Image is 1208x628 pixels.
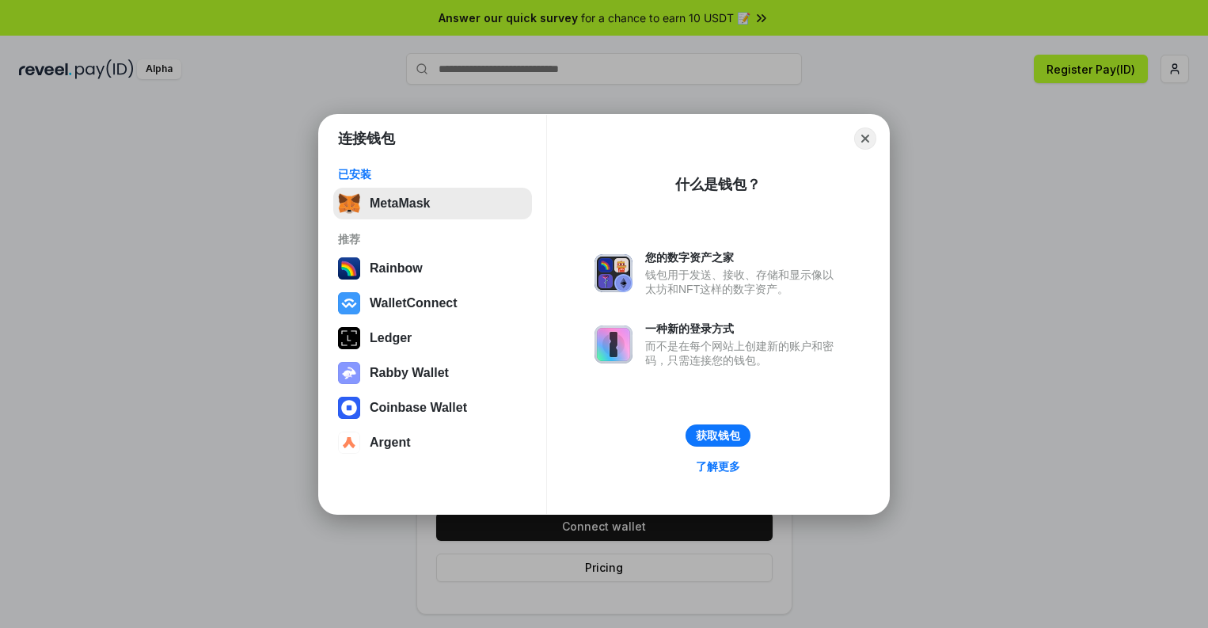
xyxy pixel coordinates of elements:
button: Coinbase Wallet [333,392,532,424]
div: 获取钱包 [696,428,740,443]
div: Argent [370,436,411,450]
img: svg+xml,%3Csvg%20width%3D%2228%22%20height%3D%2228%22%20viewBox%3D%220%200%2028%2028%22%20fill%3D... [338,292,360,314]
div: 您的数字资产之家 [645,250,841,265]
div: 了解更多 [696,459,740,474]
div: 一种新的登录方式 [645,322,841,336]
button: WalletConnect [333,287,532,319]
a: 了解更多 [686,456,750,477]
div: 钱包用于发送、接收、存储和显示像以太坊和NFT这样的数字资产。 [645,268,841,296]
div: Rainbow [370,261,423,276]
div: 什么是钱包？ [675,175,761,194]
button: Rabby Wallet [333,357,532,389]
button: 获取钱包 [686,424,750,447]
button: Rainbow [333,253,532,284]
button: MetaMask [333,188,532,219]
div: 推荐 [338,232,527,246]
button: Close [854,128,876,150]
img: svg+xml,%3Csvg%20width%3D%22120%22%20height%3D%22120%22%20viewBox%3D%220%200%20120%20120%22%20fil... [338,257,360,280]
img: svg+xml,%3Csvg%20xmlns%3D%22http%3A%2F%2Fwww.w3.org%2F2000%2Fsvg%22%20fill%3D%22none%22%20viewBox... [595,254,632,292]
button: Ledger [333,322,532,354]
img: svg+xml,%3Csvg%20width%3D%2228%22%20height%3D%2228%22%20viewBox%3D%220%200%2028%2028%22%20fill%3D... [338,432,360,454]
h1: 连接钱包 [338,129,395,148]
img: svg+xml,%3Csvg%20width%3D%2228%22%20height%3D%2228%22%20viewBox%3D%220%200%2028%2028%22%20fill%3D... [338,397,360,419]
div: Rabby Wallet [370,366,449,380]
div: MetaMask [370,196,430,211]
div: WalletConnect [370,296,458,310]
div: 已安装 [338,167,527,181]
img: svg+xml,%3Csvg%20xmlns%3D%22http%3A%2F%2Fwww.w3.org%2F2000%2Fsvg%22%20fill%3D%22none%22%20viewBox... [595,325,632,363]
img: svg+xml,%3Csvg%20xmlns%3D%22http%3A%2F%2Fwww.w3.org%2F2000%2Fsvg%22%20fill%3D%22none%22%20viewBox... [338,362,360,384]
div: 而不是在每个网站上创建新的账户和密码，只需连接您的钱包。 [645,339,841,367]
img: svg+xml,%3Csvg%20xmlns%3D%22http%3A%2F%2Fwww.w3.org%2F2000%2Fsvg%22%20width%3D%2228%22%20height%3... [338,327,360,349]
img: svg+xml,%3Csvg%20fill%3D%22none%22%20height%3D%2233%22%20viewBox%3D%220%200%2035%2033%22%20width%... [338,192,360,215]
div: Ledger [370,331,412,345]
div: Coinbase Wallet [370,401,467,415]
button: Argent [333,427,532,459]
